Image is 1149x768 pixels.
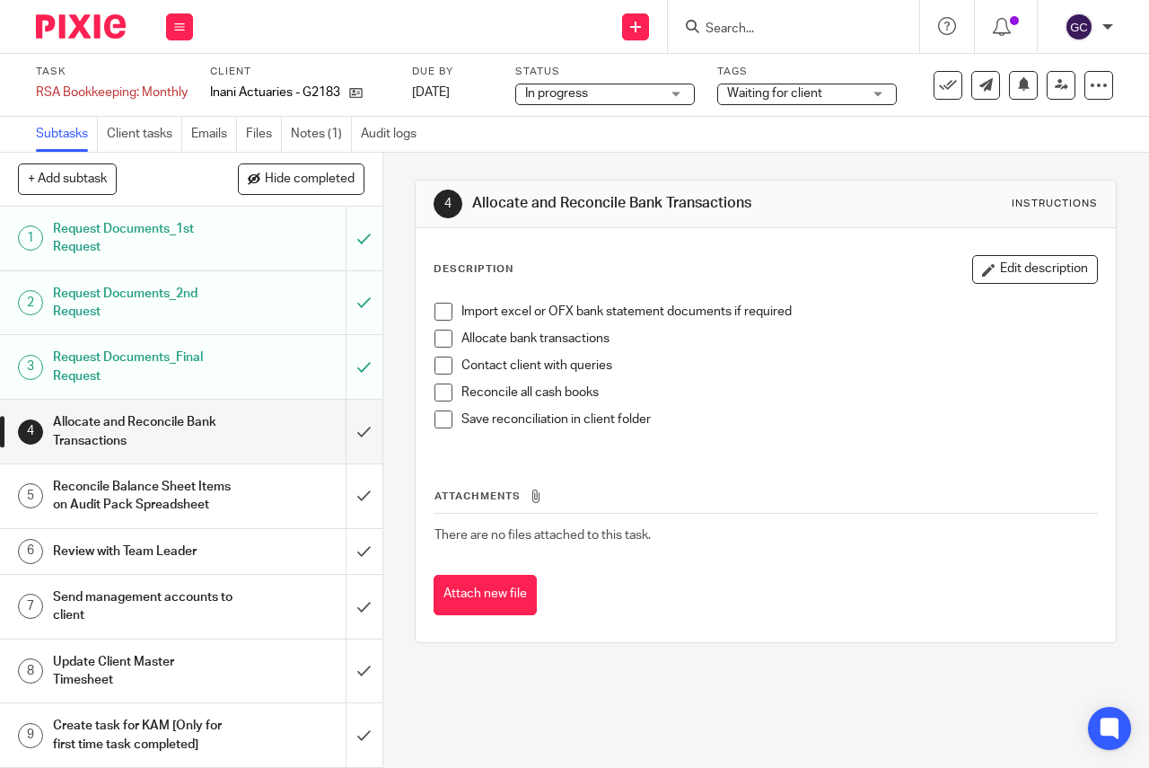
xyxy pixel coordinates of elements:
div: Instructions [1012,197,1098,211]
label: Tags [717,65,897,79]
img: svg%3E [1065,13,1093,41]
div: RSA Bookkeeping: Monthly [36,84,188,102]
div: 4 [434,190,462,218]
p: Allocate bank transactions [461,330,1097,348]
p: Reconcile all cash books [461,384,1097,402]
a: Client tasks [107,117,182,152]
div: 3 [18,355,43,380]
button: Edit description [972,255,1098,284]
button: Attach new file [434,575,537,615]
span: [DATE] [412,86,450,99]
label: Client [210,65,390,79]
div: 1 [18,225,43,251]
span: There are no files attached to this task. [434,529,651,542]
div: 5 [18,483,43,508]
p: Description [434,262,513,277]
span: In progress [525,87,588,100]
div: 8 [18,658,43,684]
img: Pixie [36,14,126,39]
h1: Request Documents_2nd Request [53,280,236,326]
h1: Request Documents_Final Request [53,344,236,390]
h1: Allocate and Reconcile Bank Transactions [53,409,236,455]
span: Attachments [434,491,521,501]
div: 6 [18,539,43,564]
span: Waiting for client [727,87,822,100]
a: Audit logs [361,117,425,152]
p: Import excel or OFX bank statement documents if required [461,303,1097,321]
label: Status [515,65,695,79]
button: Hide completed [238,163,364,194]
label: Due by [412,65,493,79]
a: Emails [191,117,237,152]
p: Save reconciliation in client folder [461,410,1097,428]
p: Inani Actuaries - G2183 [210,84,340,102]
a: Notes (1) [291,117,352,152]
h1: Request Documents_1st Request [53,216,236,261]
h1: Reconcile Balance Sheet Items on Audit Pack Spreadsheet [53,473,236,519]
label: Task [36,65,188,79]
span: Hide completed [265,172,355,187]
div: 7 [18,594,43,619]
p: Contact client with queries [461,357,1097,375]
h1: Update Client Master Timesheet [53,649,236,694]
a: Subtasks [36,117,98,152]
button: + Add subtask [18,163,117,194]
div: 4 [18,419,43,445]
div: 9 [18,723,43,748]
a: Files [246,117,282,152]
input: Search [704,22,865,38]
h1: Review with Team Leader [53,538,236,565]
h1: Send management accounts to client [53,584,236,630]
h1: Allocate and Reconcile Bank Transactions [472,194,804,213]
div: 2 [18,290,43,315]
h1: Create task for KAM [Only for first time task completed] [53,712,236,758]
